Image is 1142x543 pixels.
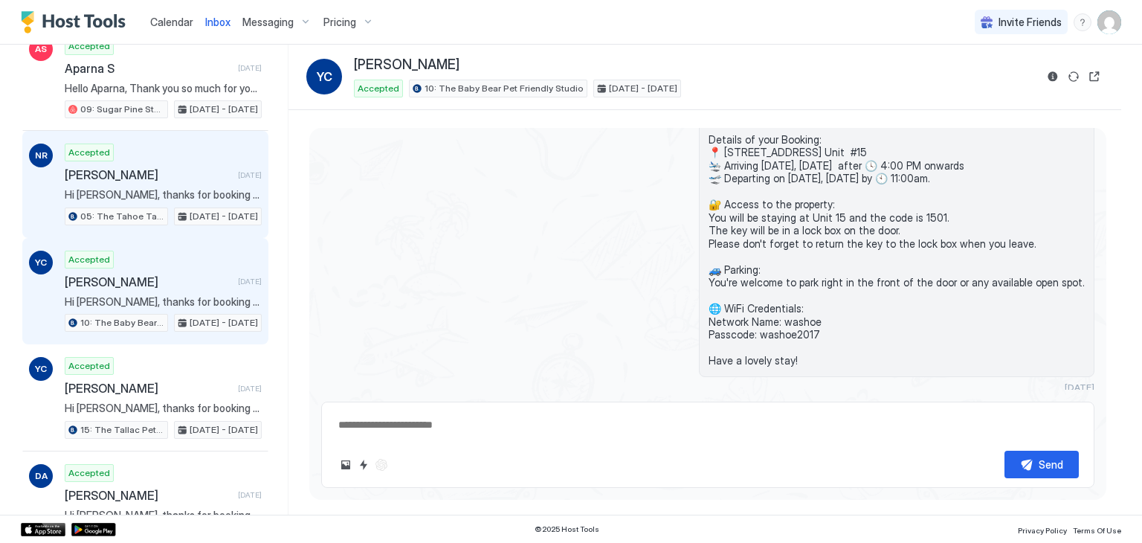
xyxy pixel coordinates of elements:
[65,274,232,289] span: [PERSON_NAME]
[65,82,262,95] span: Hello Aparna, Thank you so much for your booking! We'll send the check-in instructions [DATE][DAT...
[1073,521,1121,537] a: Terms Of Use
[238,490,262,500] span: [DATE]
[238,63,262,73] span: [DATE]
[68,359,110,373] span: Accepted
[35,42,47,56] span: AS
[71,523,116,536] a: Google Play Store
[609,82,677,95] span: [DATE] - [DATE]
[1073,526,1121,535] span: Terms Of Use
[65,61,232,76] span: Aparna S
[1065,68,1083,86] button: Sync reservation
[317,68,332,86] span: YC
[238,384,262,393] span: [DATE]
[355,456,372,474] button: Quick reply
[150,14,193,30] a: Calendar
[1074,13,1091,31] div: menu
[190,423,258,437] span: [DATE] - [DATE]
[35,469,48,483] span: DA
[68,253,110,266] span: Accepted
[21,11,132,33] a: Host Tools Logo
[35,362,47,376] span: YC
[205,16,230,28] span: Inbox
[80,210,164,223] span: 05: The Tahoe Tamarack Pet Friendly Studio
[1097,10,1121,34] div: User profile
[65,167,232,182] span: [PERSON_NAME]
[65,402,262,415] span: Hi [PERSON_NAME], thanks for booking your stay with us! Details of your Booking: 📍 [STREET_ADDRES...
[999,16,1062,29] span: Invite Friends
[80,103,164,116] span: 09: Sugar Pine Studio at [GEOGRAPHIC_DATA]
[65,295,262,309] span: Hi [PERSON_NAME], thanks for booking your stay with us! Details of your Booking: 📍 [STREET_ADDRES...
[354,57,459,74] span: [PERSON_NAME]
[1039,457,1063,472] div: Send
[205,14,230,30] a: Inbox
[1018,526,1067,535] span: Privacy Policy
[1004,451,1079,478] button: Send
[190,103,258,116] span: [DATE] - [DATE]
[68,146,110,159] span: Accepted
[358,82,399,95] span: Accepted
[65,509,262,522] span: Hi [PERSON_NAME], thanks for booking your stay with us! Details of your Booking: 📍 [STREET_ADDRES...
[1044,68,1062,86] button: Reservation information
[35,256,47,269] span: YC
[65,188,262,202] span: Hi [PERSON_NAME], thanks for booking your stay with us! Details of your Booking: 📍 [STREET_ADDRES...
[709,107,1085,367] span: Hi [PERSON_NAME], thanks for booking your stay with us! Details of your Booking: 📍 [STREET_ADDRES...
[21,523,65,536] a: App Store
[65,488,232,503] span: [PERSON_NAME]
[337,456,355,474] button: Upload image
[150,16,193,28] span: Calendar
[238,170,262,180] span: [DATE]
[1018,521,1067,537] a: Privacy Policy
[35,149,48,162] span: NR
[68,466,110,480] span: Accepted
[80,316,164,330] span: 10: The Baby Bear Pet Friendly Studio
[65,381,232,396] span: [PERSON_NAME]
[535,524,599,534] span: © 2025 Host Tools
[425,82,584,95] span: 10: The Baby Bear Pet Friendly Studio
[323,16,356,29] span: Pricing
[242,16,294,29] span: Messaging
[1065,382,1094,393] span: [DATE]
[80,423,164,437] span: 15: The Tallac Pet Friendly Studio
[238,277,262,286] span: [DATE]
[68,39,110,53] span: Accepted
[1085,68,1103,86] button: Open reservation
[190,316,258,330] span: [DATE] - [DATE]
[190,210,258,223] span: [DATE] - [DATE]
